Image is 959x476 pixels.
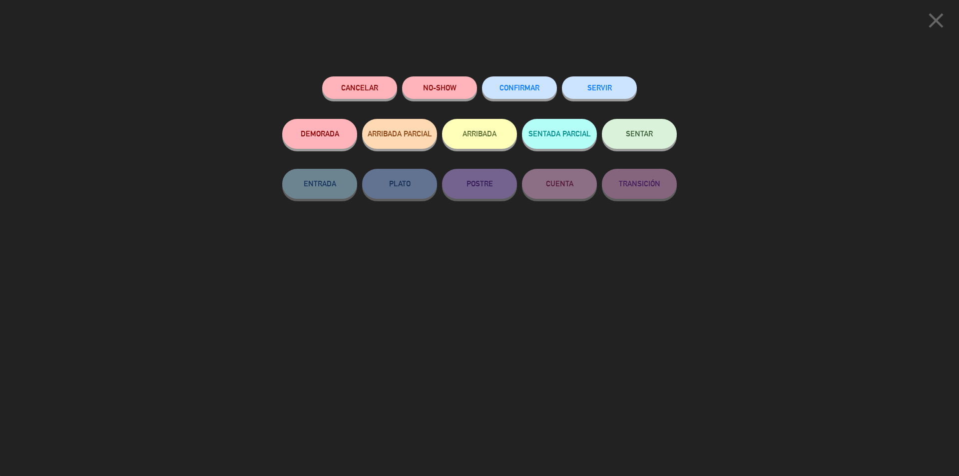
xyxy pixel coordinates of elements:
[602,169,677,199] button: TRANSICIÓN
[626,129,653,138] span: SENTAR
[368,129,432,138] span: ARRIBADA PARCIAL
[282,169,357,199] button: ENTRADA
[924,8,949,33] i: close
[522,169,597,199] button: CUENTA
[442,169,517,199] button: POSTRE
[499,83,539,92] span: CONFIRMAR
[362,119,437,149] button: ARRIBADA PARCIAL
[522,119,597,149] button: SENTADA PARCIAL
[322,76,397,99] button: Cancelar
[921,7,952,37] button: close
[602,119,677,149] button: SENTAR
[402,76,477,99] button: NO-SHOW
[562,76,637,99] button: SERVIR
[282,119,357,149] button: DEMORADA
[482,76,557,99] button: CONFIRMAR
[362,169,437,199] button: PLATO
[442,119,517,149] button: ARRIBADA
